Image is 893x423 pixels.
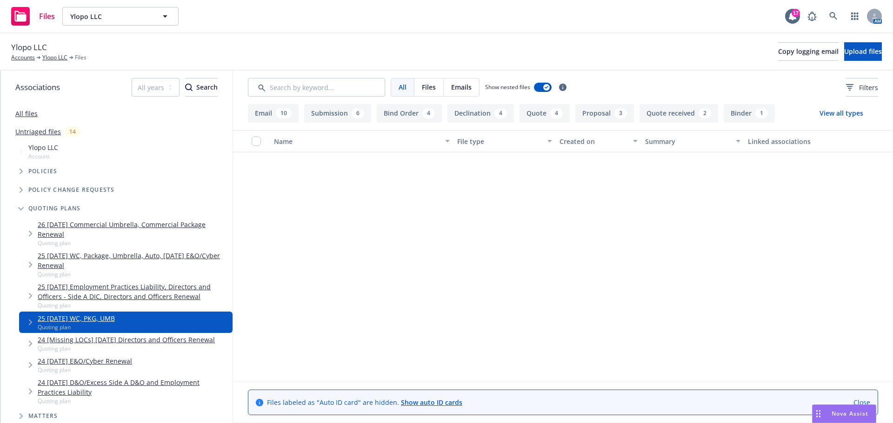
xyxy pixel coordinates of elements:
span: Quoting plan [38,270,229,278]
span: Associations [15,81,60,93]
span: Upload files [844,47,882,56]
span: Quoting plan [38,397,229,405]
button: Created on [556,130,641,152]
span: Quoting plan [38,323,115,331]
span: Policy change requests [28,187,114,193]
div: 4 [550,108,563,118]
a: Accounts [11,53,35,62]
span: Ylopo LLC [28,143,58,152]
button: Name [270,130,453,152]
span: Quoting plan [38,239,229,247]
button: Summary [641,130,744,152]
div: Drag to move [813,405,824,423]
div: Summary [645,137,730,146]
div: 4 [422,108,435,118]
span: Files [75,53,87,62]
a: Untriaged files [15,127,61,137]
div: 1 [755,108,768,118]
div: Name [274,137,440,146]
div: Created on [560,137,627,146]
button: Nova Assist [812,404,876,423]
button: Bind Order [377,104,442,123]
a: Ylopo LLC [42,53,67,62]
button: File type [453,130,556,152]
div: Linked associations [748,137,843,146]
button: SearchSearch [185,78,218,97]
span: Ylopo LLC [11,41,47,53]
a: 24 [DATE] E&O/Cyber Renewal [38,356,132,366]
span: Filters [846,83,878,92]
a: 25 [DATE] WC, PKG, UMB [38,313,115,323]
span: All [399,82,407,92]
button: Proposal [575,104,634,123]
button: Upload files [844,42,882,61]
span: Show nested files [485,83,530,91]
a: 24 [Missing LOCs] [DATE] Directors and Officers Renewal [38,335,215,345]
button: Linked associations [744,130,846,152]
a: 26 [DATE] Commercial Umbrella, Commercial Package Renewal [38,220,229,239]
span: Copy logging email [778,47,839,56]
svg: Search [185,84,193,91]
button: Email [248,104,299,123]
a: Files [7,3,59,29]
a: Show auto ID cards [401,398,462,407]
span: Quoting plan [38,301,229,309]
span: Ylopo LLC [70,12,151,21]
button: Quote [520,104,570,123]
div: 4 [494,108,507,118]
button: View all types [805,104,878,123]
span: Policies [28,169,58,174]
span: Files labeled as "Auto ID card" are hidden. [267,397,462,407]
div: 6 [352,108,364,118]
input: Select all [252,137,261,146]
a: Close [853,397,870,407]
span: Files [39,13,55,20]
div: 3 [614,108,627,118]
span: Files [422,82,436,92]
button: Filters [846,78,878,97]
div: 14 [65,126,80,137]
button: Ylopo LLC [62,7,179,26]
div: 2 [699,108,711,118]
a: 25 [DATE] Employment Practices Liability, Directors and Officers - Side A DIC, Directors and Offi... [38,282,229,301]
span: Filters [859,83,878,92]
span: Nova Assist [832,410,868,417]
button: Quote received [640,104,718,123]
span: Quoting plan [38,366,132,374]
span: Emails [451,82,472,92]
div: Search [185,78,218,96]
div: 17 [792,9,800,17]
span: Account [28,152,58,160]
span: Quoting plans [28,206,81,211]
a: All files [15,109,38,118]
div: 10 [276,108,292,118]
a: 25 [DATE] WC, Package, Umbrella, Auto, [DATE] E&O/Cyber Renewal [38,251,229,270]
span: Matters [28,413,58,419]
a: Switch app [846,7,864,26]
button: Declination [447,104,514,123]
button: Copy logging email [778,42,839,61]
div: File type [457,137,542,146]
a: Report a Bug [803,7,821,26]
input: Search by keyword... [248,78,385,97]
span: Quoting plan [38,345,215,352]
a: Search [824,7,843,26]
a: 24 [DATE] D&O/Excess Side A D&O and Employment Practices Liability [38,377,229,397]
button: Binder [724,104,775,123]
button: Submission [304,104,371,123]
